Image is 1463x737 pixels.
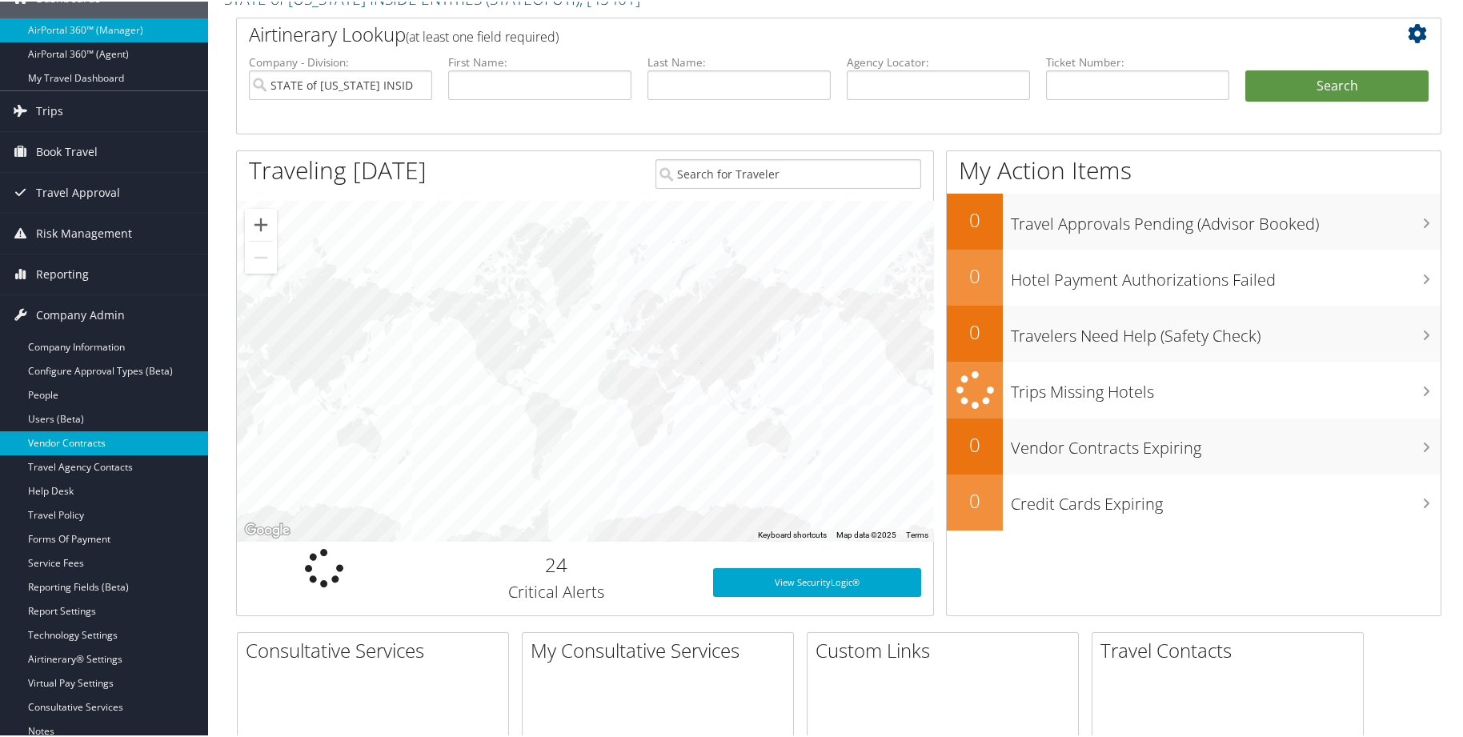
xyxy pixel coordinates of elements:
h3: Critical Alerts [423,579,690,602]
a: 0Travelers Need Help (Safety Check) [947,304,1441,360]
span: Company Admin [36,294,125,334]
span: (at least one field required) [406,26,559,44]
input: Search for Traveler [655,158,922,187]
h2: 24 [423,550,690,577]
h3: Credit Cards Expiring [1011,483,1441,514]
span: Map data ©2025 [836,529,896,538]
label: Ticket Number: [1046,53,1229,69]
button: Zoom in [245,207,277,239]
span: Reporting [36,253,89,293]
h3: Hotel Payment Authorizations Failed [1011,259,1441,290]
label: Agency Locator: [847,53,1030,69]
button: Search [1245,69,1429,101]
span: Risk Management [36,212,132,252]
a: View SecurityLogic® [713,567,921,595]
h2: 0 [947,486,1003,513]
h2: 0 [947,430,1003,457]
button: Zoom out [245,240,277,272]
h2: 0 [947,261,1003,288]
label: Company - Division: [249,53,432,69]
a: Trips Missing Hotels [947,360,1441,417]
h3: Trips Missing Hotels [1011,371,1441,402]
a: 0Travel Approvals Pending (Advisor Booked) [947,192,1441,248]
h3: Travel Approvals Pending (Advisor Booked) [1011,203,1441,234]
h2: Travel Contacts [1100,635,1363,663]
a: Open this area in Google Maps (opens a new window) [241,519,294,539]
h2: My Consultative Services [531,635,793,663]
h2: 0 [947,205,1003,232]
h3: Travelers Need Help (Safety Check) [1011,315,1441,346]
img: Google [241,519,294,539]
span: Book Travel [36,130,98,170]
span: Trips [36,90,63,130]
h1: Traveling [DATE] [249,152,427,186]
a: 0Hotel Payment Authorizations Failed [947,248,1441,304]
a: 0Vendor Contracts Expiring [947,417,1441,473]
h2: Consultative Services [246,635,508,663]
h3: Vendor Contracts Expiring [1011,427,1441,458]
a: 0Credit Cards Expiring [947,473,1441,529]
h2: 0 [947,317,1003,344]
button: Keyboard shortcuts [758,528,827,539]
h2: Airtinerary Lookup [249,19,1329,46]
h2: Custom Links [816,635,1078,663]
label: Last Name: [647,53,831,69]
label: First Name: [448,53,631,69]
h1: My Action Items [947,152,1441,186]
span: Travel Approval [36,171,120,211]
a: Terms (opens in new tab) [906,529,928,538]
